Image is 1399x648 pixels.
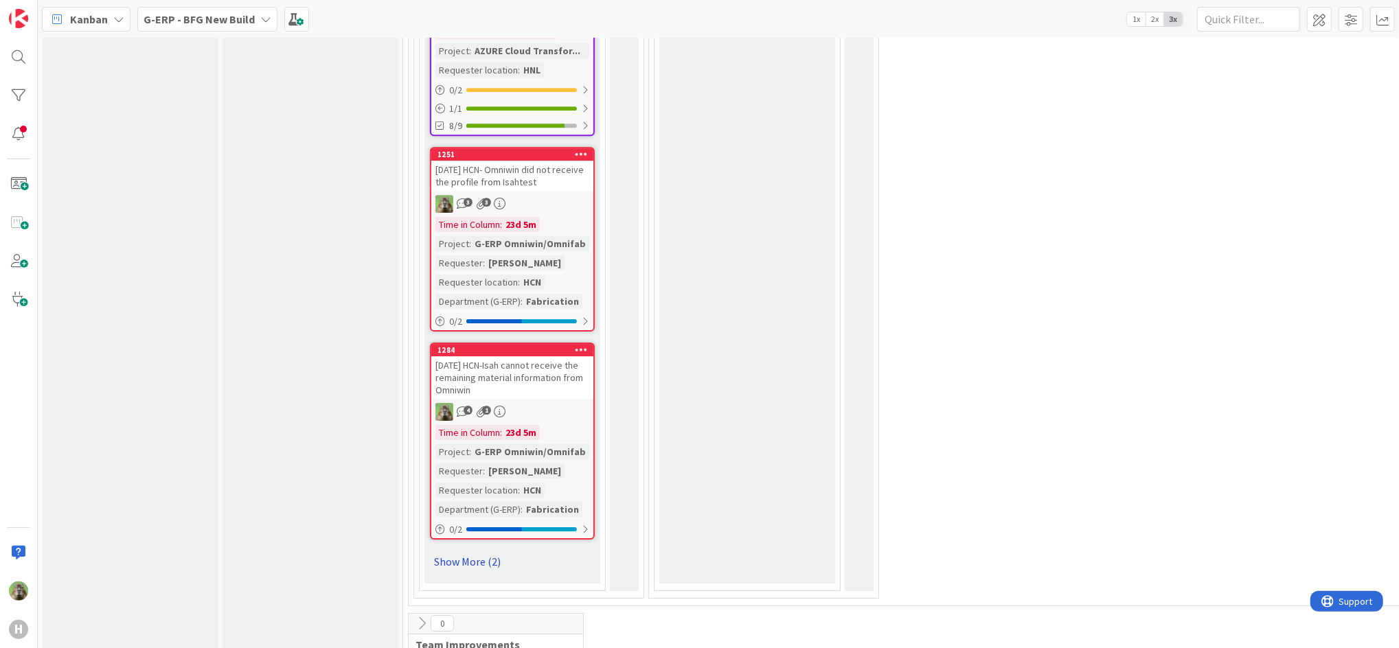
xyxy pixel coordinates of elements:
div: Project [435,43,469,58]
span: 1 / 1 [449,102,462,116]
div: HCN [520,275,545,290]
span: 2x [1146,12,1164,26]
div: Requester location [435,62,518,78]
div: Time in Column [435,425,500,440]
a: 1251[DATE] HCN- Omniwin did not receive the profile from IsahtestTTTime in Column:23d 5mProject:G... [430,147,595,332]
span: : [521,502,523,517]
span: 1x [1127,12,1146,26]
div: 1251 [437,150,593,159]
div: 23d 5m [502,217,540,232]
span: : [500,425,502,440]
span: : [500,217,502,232]
div: 0/2 [431,521,593,538]
div: 0/2 [431,82,593,99]
div: 1284[DATE] HCN-Isah cannot receive the remaining material information from Omniwin [431,344,593,399]
div: 1/1 [431,100,593,117]
span: 0 [431,615,454,632]
div: 1284 [437,345,593,355]
span: : [469,236,471,251]
div: 1284 [431,344,593,356]
div: 0/2 [431,313,593,330]
div: [DATE] HCN- Omniwin did not receive the profile from Isahtest [431,161,593,191]
span: 1 [482,406,491,415]
div: HCN [520,483,545,498]
div: Department (G-ERP) [435,502,521,517]
div: [DATE] HCN-Isah cannot receive the remaining material information from Omniwin [431,356,593,399]
div: Requester [435,255,483,270]
span: 0 / 2 [449,83,462,97]
div: TT [431,403,593,421]
span: 8/9 [449,119,462,133]
span: Kanban [70,11,108,27]
div: 23d 5m [502,425,540,440]
a: Show More (2) [430,551,595,572]
span: : [518,275,520,290]
a: 1284[DATE] HCN-Isah cannot receive the remaining material information from OmniwinTTTime in Colum... [430,343,595,540]
span: 0 / 2 [449,522,462,537]
input: Quick Filter... [1197,7,1300,32]
span: : [518,62,520,78]
div: Department (G-ERP) [435,294,521,309]
div: Project [435,236,469,251]
div: [PERSON_NAME] [485,463,565,478]
span: : [483,463,485,478]
b: G-ERP - BFG New Build [144,12,255,26]
div: HNL [520,62,544,78]
div: Requester [435,463,483,478]
img: TT [435,403,453,421]
div: Requester location [435,483,518,498]
div: TT [431,195,593,213]
span: : [469,444,471,459]
div: Requester location [435,275,518,290]
div: [PERSON_NAME] [485,255,565,270]
div: Time in Column [435,217,500,232]
span: 0 / 2 [449,314,462,329]
span: : [483,255,485,270]
img: Visit kanbanzone.com [9,9,28,28]
img: TT [435,195,453,213]
div: AZURE Cloud Transfor... [471,43,584,58]
span: : [469,43,471,58]
span: : [518,483,520,498]
div: Project [435,444,469,459]
div: Fabrication [523,294,582,309]
span: : [521,294,523,309]
span: 3 [464,198,473,207]
div: 1251 [431,148,593,161]
img: TT [9,581,28,601]
div: H [9,620,28,639]
div: Fabrication [523,502,582,517]
div: G-ERP Omniwin/Omnifab [471,444,589,459]
span: 4 [464,406,473,415]
span: 3x [1164,12,1183,26]
span: Support [29,2,62,19]
span: 3 [482,198,491,207]
div: 1251[DATE] HCN- Omniwin did not receive the profile from Isahtest [431,148,593,191]
div: G-ERP Omniwin/Omnifab [471,236,589,251]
